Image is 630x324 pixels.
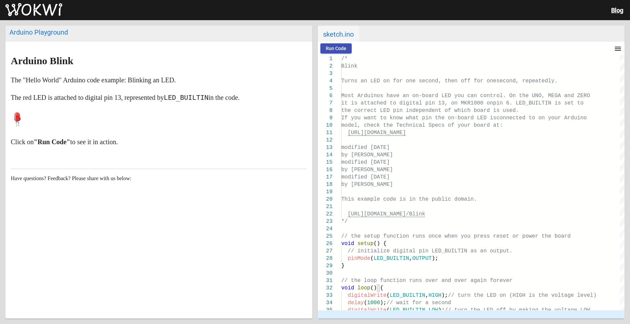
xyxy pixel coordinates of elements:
span: // turn the LED on (HIGH is the voltage level) [448,292,597,298]
span: modified [DATE] [341,174,390,180]
span: Have questions? Feedback? Please share with us below: [11,175,132,181]
div: 18 [318,181,332,188]
span: sketch.ino [318,26,359,42]
div: 19 [318,188,332,196]
span: pin 6. LED_BUILTIN is set to [493,100,584,106]
div: 35 [318,307,332,314]
div: 28 [318,255,332,262]
a: Blog [611,7,623,14]
div: 2 [318,63,332,70]
span: pinMode [348,255,370,261]
div: 22 [318,210,332,218]
span: ); [438,307,445,313]
span: LED_BUILTIN [390,307,425,313]
span: by [PERSON_NAME] [341,152,393,158]
span: // initialize digital pin LED_BUILTIN as an output [348,248,509,254]
span: Run Code [326,46,346,51]
div: 7 [318,99,332,107]
h1: Arduino Blink [11,55,307,66]
div: 27 [318,247,332,255]
div: 11 [318,129,332,136]
div: 20 [318,196,332,203]
span: s used. [496,108,519,114]
span: LOW [428,307,438,313]
span: ver [503,278,513,284]
span: digitalWrite [348,292,386,298]
span: t: [496,122,503,128]
div: 26 [318,240,332,247]
span: et or power the board [503,233,571,239]
div: 23 [318,218,332,225]
span: by [PERSON_NAME] [341,167,393,173]
span: loop [357,285,370,291]
span: setup [357,241,374,247]
span: // the loop function runs over and over again fore [341,278,503,284]
span: delay [348,300,364,306]
mat-icon: menu [614,45,622,53]
span: // wait for a second [386,300,451,306]
img: Wokwi [5,3,62,16]
div: 13 [318,144,332,151]
span: ol. On the UNO, MEGA and ZERO [496,93,590,99]
span: [URL][DOMAIN_NAME] [348,211,406,217]
span: This example code is in the public domain. [341,196,477,202]
span: // turn the LED off by making the voltage LOW [445,307,590,313]
p: The "Hello World" Arduino code example: Blinking an LED. [11,75,307,85]
div: 32 [318,284,332,292]
span: . [509,248,513,254]
code: LED_BUILTIN [164,93,208,102]
span: LED_BUILTIN [390,292,425,298]
span: If you want to know what pin the on-board LED is [341,115,496,121]
span: ( [370,255,374,261]
span: Blink [341,63,357,69]
span: digitalWrite [348,307,386,313]
span: ( [386,292,390,298]
span: it is attached to digital pin 13, on MKR1000 on [341,100,493,106]
span: OUTPUT [412,255,432,261]
div: 14 [318,151,332,159]
div: 8 [318,107,332,114]
div: 10 [318,122,332,129]
span: Turns an LED on for one second, then off for one [341,78,496,84]
span: model, check the Technical Specs of your board a [341,122,496,128]
span: void [341,241,354,247]
span: , [409,255,413,261]
div: Arduino Playground [9,28,308,36]
span: connected to on your Arduino [496,115,587,121]
span: , [425,292,429,298]
span: [URL][DOMAIN_NAME] [348,130,406,136]
span: // the setup function runs once when you press res [341,233,503,239]
div: 6 [318,92,332,99]
div: 3 [318,70,332,77]
span: LED_BUILTIN [374,255,409,261]
div: 30 [318,270,332,277]
div: 34 [318,299,332,307]
span: , [425,307,429,313]
span: modified [DATE] [341,145,390,151]
span: by [PERSON_NAME] [341,181,393,188]
span: } [341,263,345,269]
div: 17 [318,173,332,181]
span: ); [442,292,448,298]
button: Run Code [320,43,352,53]
span: ( [386,307,390,313]
span: the correct LED pin independent of which board i [341,108,496,114]
div: 9 [318,114,332,122]
div: 33 [318,292,332,299]
div: 12 [318,136,332,144]
div: 25 [318,233,332,240]
div: 5 [318,85,332,92]
div: 1 [318,55,332,63]
div: 31 [318,277,332,284]
div: 29 [318,262,332,270]
div: 16 [318,166,332,173]
p: The red LED is attached to digital pin 13, represented by in the code. [11,92,307,103]
div: 24 [318,225,332,233]
strong: "Run Code" [34,138,70,146]
span: 1000 [367,300,380,306]
div: 15 [318,159,332,166]
span: ); [432,255,438,261]
p: Click on to see it in action. [11,136,307,147]
span: HIGH [428,292,441,298]
span: ( [364,300,367,306]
